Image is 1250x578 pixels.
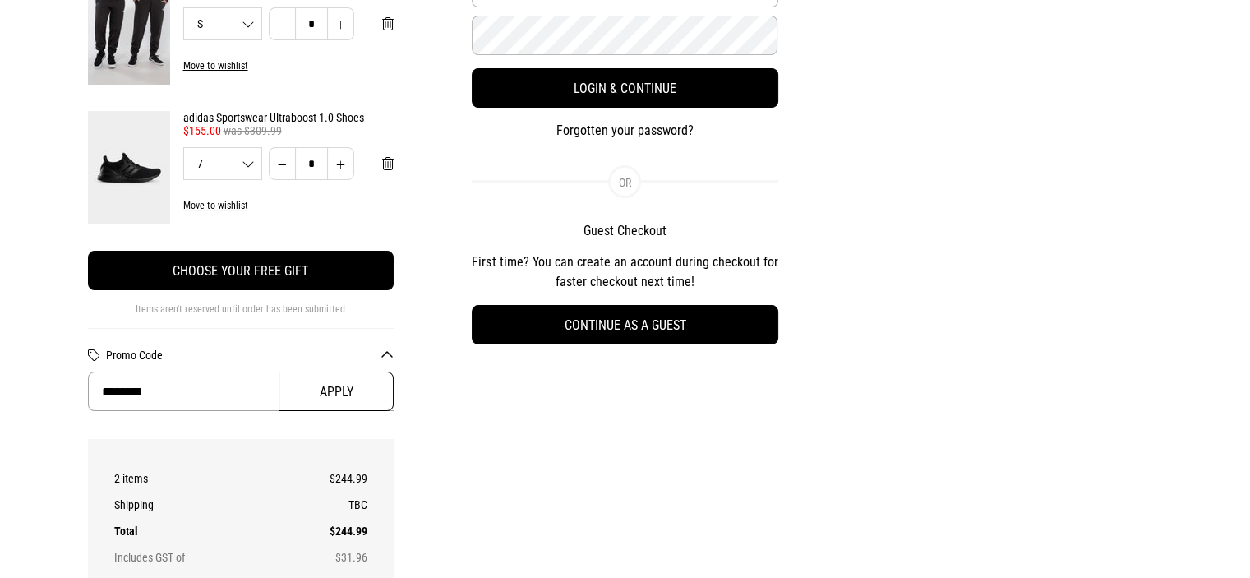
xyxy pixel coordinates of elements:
img: adidas Sportswear Ultraboost 1.0 Shoes [88,111,170,224]
input: Quantity [295,7,328,40]
a: adidas Sportswear Ultraboost 1.0 Shoes [183,111,394,124]
button: Decrease quantity [269,147,296,180]
td: TBC [279,492,368,518]
span: $155.00 [183,124,221,137]
th: Shipping [114,492,279,518]
h2: Guest Checkout [472,223,778,239]
button: Move to wishlist [170,200,248,211]
th: Total [114,518,279,544]
p: First time? You can create an account during checkout for faster checkout next time! [472,252,778,292]
button: Increase quantity [327,7,354,40]
button: Choose your free gift [88,251,394,290]
th: 2 items [114,465,279,492]
button: Apply [279,372,394,411]
input: Password [472,16,777,55]
span: was $309.99 [224,124,282,137]
td: $244.99 [279,518,368,544]
td: $244.99 [279,465,368,492]
button: Login & Continue [472,68,778,108]
span: S [184,18,261,30]
button: Continue as a guest [472,305,778,344]
input: Promo Code [88,372,394,411]
button: Remove from cart [369,7,407,40]
button: Move to wishlist [170,60,248,72]
button: Forgotten your password? [472,121,778,141]
button: Increase quantity [327,147,354,180]
input: Quantity [295,147,328,180]
th: Includes GST of [114,544,279,571]
div: Items aren't reserved until order has been submitted [88,303,394,328]
span: 7 [184,158,261,169]
button: Remove from cart [369,147,407,180]
td: $31.96 [279,544,368,571]
button: Decrease quantity [269,7,296,40]
button: Promo Code [106,349,394,362]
